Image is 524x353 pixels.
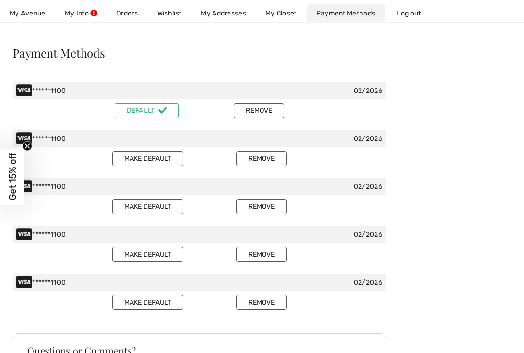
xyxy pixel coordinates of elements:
[147,4,191,22] a: Wishlist
[236,151,287,166] button: Remove
[112,199,183,214] button: Make default
[55,4,107,22] a: My Info
[354,134,382,144] div: 02/2026
[354,230,382,240] div: 02/2026
[13,47,386,59] h3: Payment Methods
[236,199,287,214] button: Remove
[236,247,287,262] button: Remove
[234,103,284,118] button: Remove
[307,4,385,22] a: Payment Methods
[112,295,183,310] button: Make default
[256,4,307,22] a: My Closet
[354,277,382,288] div: 02/2026
[191,4,256,22] a: My Addresses
[107,4,147,22] a: Orders
[10,8,46,18] span: My Avenue
[354,182,382,192] div: 02/2026
[7,153,18,200] span: Get 15% off
[354,86,382,96] div: 02/2026
[22,141,32,151] button: Close teaser
[387,4,440,22] a: Log out
[115,103,179,118] button: Default
[112,151,183,166] button: Make default
[236,295,287,310] button: Remove
[112,247,183,262] button: Make default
